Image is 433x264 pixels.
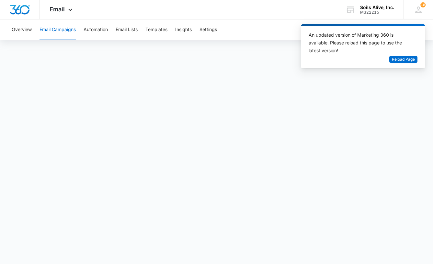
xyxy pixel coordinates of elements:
div: An updated version of Marketing 360 is available. Please reload this page to use the latest version! [309,31,410,54]
span: Reload Page [392,56,415,63]
button: Reload Page [389,56,417,63]
span: Email [50,6,65,13]
button: Email Campaigns [40,19,76,40]
button: Templates [145,19,167,40]
button: Email Lists [116,19,138,40]
span: 18 [420,2,426,7]
div: account name [360,5,394,10]
button: Automation [84,19,108,40]
button: Settings [199,19,217,40]
button: Insights [175,19,192,40]
button: Overview [12,19,32,40]
div: notifications count [420,2,426,7]
div: account id [360,10,394,15]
